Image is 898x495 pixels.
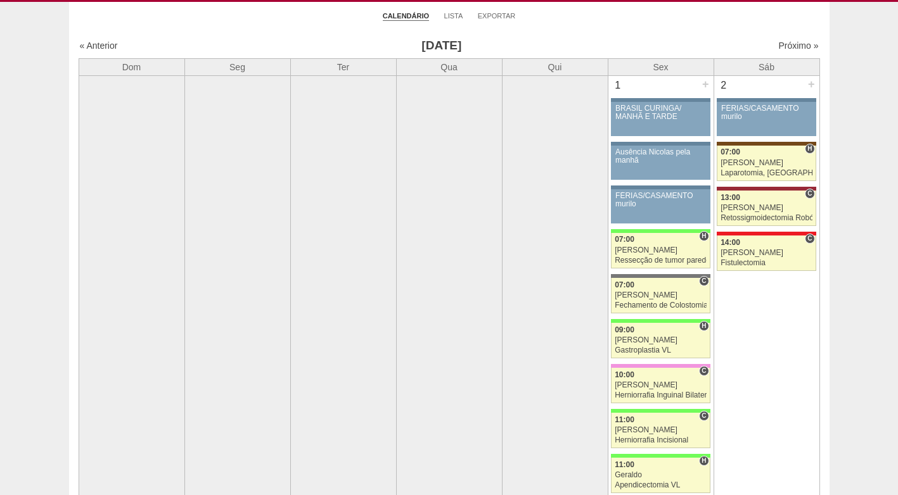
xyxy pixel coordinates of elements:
th: Sex [608,58,714,75]
div: Geraldo [615,471,707,479]
th: Seg [184,58,290,75]
div: Retossigmoidectomia Robótica [721,214,812,222]
a: H 09:00 [PERSON_NAME] Gastroplastia VL [611,323,710,358]
span: Consultório [699,411,709,421]
span: 14:00 [721,238,740,247]
div: [PERSON_NAME] [615,426,707,434]
div: Ausência Nicolas pela manhã [615,148,706,165]
a: Lista [444,11,463,20]
span: Hospital [699,231,709,241]
div: BRASIL CURINGA/ MANHÃ E TARDE [615,104,706,121]
div: Key: Brasil [611,229,710,233]
div: Key: Brasil [611,319,710,323]
a: H 07:00 [PERSON_NAME] Laparotomia, [GEOGRAPHIC_DATA], Drenagem, Bridas [717,146,816,181]
div: FÉRIAS/CASAMENTO murilo [615,192,706,208]
div: Key: Santa Catarina [611,274,710,278]
a: C 14:00 [PERSON_NAME] Fistulectomia [717,235,816,271]
div: [PERSON_NAME] [615,336,707,344]
a: H 07:00 [PERSON_NAME] Ressecção de tumor parede abdominal pélvica [611,233,710,268]
div: Key: Aviso [611,142,710,146]
div: Herniorrafia Incisional [615,436,707,444]
th: Qui [502,58,608,75]
span: 11:00 [615,460,634,469]
div: Herniorrafia Inguinal Bilateral [615,391,707,399]
span: 09:00 [615,325,634,334]
div: Key: Santa Joana [717,142,816,146]
a: C 13:00 [PERSON_NAME] Retossigmoidectomia Robótica [717,191,816,226]
a: Ausência Nicolas pela manhã [611,146,710,180]
th: Sáb [714,58,819,75]
span: Consultório [805,234,814,244]
a: H 11:00 Geraldo Apendicectomia VL [611,458,710,493]
div: [PERSON_NAME] [721,249,812,257]
div: [PERSON_NAME] [615,381,707,389]
span: Hospital [699,456,709,466]
div: [PERSON_NAME] [615,246,707,254]
div: + [806,76,817,92]
th: Ter [290,58,396,75]
span: 07:00 [721,147,740,156]
div: [PERSON_NAME] [615,291,707,299]
span: Consultório [699,276,709,286]
a: BRASIL CURINGA/ MANHÃ E TARDE [611,102,710,136]
a: « Anterior [80,41,118,51]
span: Consultório [699,366,709,376]
h3: [DATE] [257,37,626,55]
span: Hospital [805,144,814,154]
div: Key: Assunção [717,232,816,235]
a: C 11:00 [PERSON_NAME] Herniorrafia Incisional [611,413,710,448]
a: Próximo » [778,41,818,51]
div: [PERSON_NAME] [721,204,812,212]
a: Exportar [478,11,516,20]
div: 1 [608,76,628,95]
div: Key: Sírio Libanês [717,187,816,191]
th: Dom [79,58,184,75]
div: Fechamento de Colostomia ou Enterostomia [615,301,707,310]
a: FÉRIAS/CASAMENTO murilo [611,189,710,223]
div: [PERSON_NAME] [721,159,812,167]
a: C 07:00 [PERSON_NAME] Fechamento de Colostomia ou Enterostomia [611,278,710,313]
a: FÉRIAS/CASAMENTO murilo [717,102,816,136]
div: Key: Aviso [611,98,710,102]
div: Key: Aviso [611,185,710,189]
div: Laparotomia, [GEOGRAPHIC_DATA], Drenagem, Bridas [721,169,812,177]
div: Apendicectomia VL [615,481,707,489]
div: Key: Aviso [717,98,816,102]
div: 2 [714,76,734,95]
span: Consultório [805,189,814,199]
span: 13:00 [721,193,740,202]
span: 10:00 [615,370,634,379]
span: 11:00 [615,415,634,424]
span: 07:00 [615,235,634,244]
div: FÉRIAS/CASAMENTO murilo [721,104,812,121]
span: Hospital [699,321,709,331]
div: Key: Brasil [611,409,710,413]
span: 07:00 [615,280,634,289]
div: + [700,76,711,92]
a: Calendário [383,11,429,21]
th: Qua [396,58,502,75]
div: Gastroplastia VL [615,346,707,354]
a: C 10:00 [PERSON_NAME] Herniorrafia Inguinal Bilateral [611,368,710,403]
div: Fistulectomia [721,259,812,267]
div: Key: Brasil [611,454,710,458]
div: Key: Albert Einstein [611,364,710,368]
div: Ressecção de tumor parede abdominal pélvica [615,256,707,265]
